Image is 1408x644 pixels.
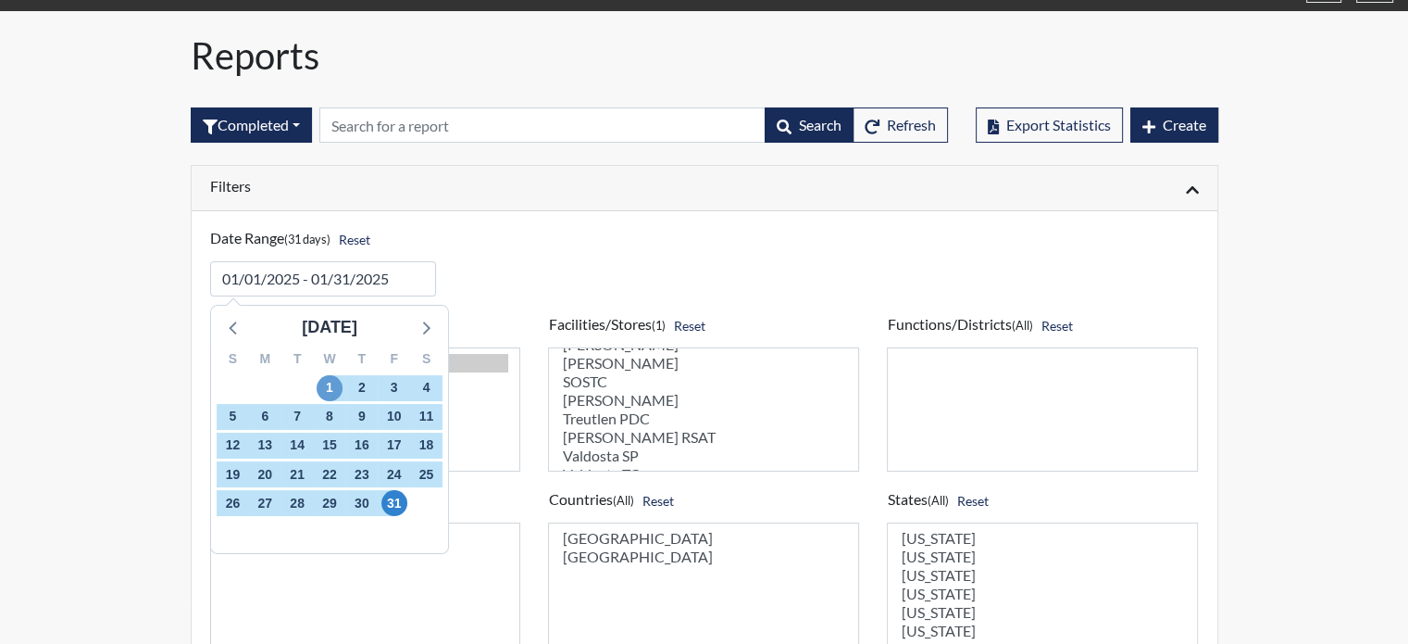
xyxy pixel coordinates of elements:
h6: Date Range [210,225,437,254]
span: Saturday, January 18, 2025 [413,433,439,459]
small: (1) [651,318,665,333]
span: Saturday, January 4, 2025 [413,375,439,401]
button: Completed [191,107,312,143]
option: [GEOGRAPHIC_DATA] [560,529,847,548]
div: [DATE] [294,315,365,340]
div: Click to expand/collapse filters [196,177,1213,199]
span: Friday, January 24, 2025 [380,461,406,487]
button: Create [1130,107,1218,143]
button: Refresh [853,107,948,143]
option: [PERSON_NAME] [560,354,847,373]
option: SOSTC [560,373,847,391]
span: Tuesday, January 7, 2025 [284,404,310,430]
option: [US_STATE] [899,603,1186,622]
span: Friday, January 3, 2025 [380,375,406,401]
button: Search [765,107,854,143]
span: Friday, January 17, 2025 [380,433,406,459]
span: Export Statistics [1006,116,1111,133]
span: Thursday, January 2, 2025 [348,375,374,401]
h1: Reports [191,33,1218,78]
h6: Facilities/Stores [548,311,859,340]
small: (All) [612,493,633,508]
button: Reset [633,486,681,515]
span: Wednesday, January 29, 2025 [316,490,342,516]
span: Tuesday, January 14, 2025 [284,433,310,459]
small: (All) [927,493,948,508]
button: Reset [1032,311,1080,340]
div: M [248,345,280,373]
span: Wednesday, January 22, 2025 [316,461,342,487]
button: Reset [665,311,713,340]
span: Thursday, January 9, 2025 [348,404,374,430]
span: Sunday, January 26, 2025 [219,490,245,516]
h6: Functions/Districts [887,311,1198,340]
span: Thursday, January 30, 2025 [348,490,374,516]
button: Reset [330,225,379,254]
span: Wednesday, January 1, 2025 [316,375,342,401]
span: Thursday, January 23, 2025 [348,461,374,487]
button: Export Statistics [976,107,1123,143]
option: [GEOGRAPHIC_DATA] [560,548,847,566]
span: Tuesday, January 21, 2025 [284,461,310,487]
span: Monday, January 13, 2025 [252,433,278,459]
span: Monday, January 27, 2025 [252,490,278,516]
option: Valdosta SP [560,447,847,465]
option: Valdosta TC [560,465,847,484]
option: [US_STATE] [899,548,1186,566]
span: Create [1163,116,1206,133]
input: Filter by a date range [210,261,437,297]
span: Search [799,116,841,133]
span: Wednesday, January 15, 2025 [316,433,342,459]
span: Sunday, January 19, 2025 [219,461,245,487]
div: T [280,345,313,373]
span: Monday, January 6, 2025 [252,404,278,430]
span: Friday, January 10, 2025 [380,404,406,430]
h6: Countries [548,486,859,515]
span: Tuesday, January 28, 2025 [284,490,310,516]
span: Sunday, January 5, 2025 [219,404,245,430]
div: S [410,345,442,373]
div: T [345,345,378,373]
option: [US_STATE] [899,585,1186,603]
option: Treutlen PDC [560,410,847,428]
h6: Filters [210,177,691,195]
option: [US_STATE] [899,529,1186,548]
small: (31 days) [284,232,330,246]
button: Reset [948,486,996,515]
div: S [217,345,249,373]
option: [PERSON_NAME] [560,391,847,410]
div: F [378,345,410,373]
span: Monday, January 20, 2025 [252,461,278,487]
div: W [313,345,345,373]
div: Filter by interview status [191,107,312,143]
span: Friday, January 31, 2025 [380,490,406,516]
span: Wednesday, January 8, 2025 [316,404,342,430]
option: [PERSON_NAME] RSAT [560,428,847,447]
h6: States [887,486,1198,515]
option: [US_STATE] [899,622,1186,640]
small: (All) [1011,318,1032,333]
span: Thursday, January 16, 2025 [348,433,374,459]
span: Saturday, January 25, 2025 [413,461,439,487]
span: Saturday, January 11, 2025 [413,404,439,430]
option: [US_STATE] [899,566,1186,585]
span: Sunday, January 12, 2025 [219,433,245,459]
input: Search by Registration ID, Interview Number, or Investigation Name. [319,107,766,143]
span: Refresh [887,116,936,133]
